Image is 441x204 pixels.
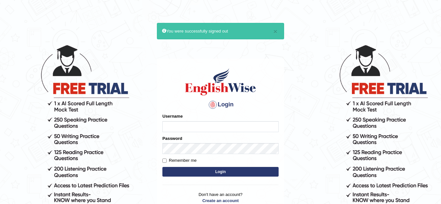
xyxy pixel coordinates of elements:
div: You were successfully signed out [157,23,284,39]
img: Logo of English Wise sign in for intelligent practice with AI [184,67,257,96]
a: Create an account [162,198,279,204]
label: Password [162,135,182,141]
input: Remember me [162,159,167,163]
button: × [273,28,277,35]
h4: Login [162,100,279,110]
button: Login [162,167,279,177]
label: Remember me [162,157,197,164]
label: Username [162,113,183,119]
